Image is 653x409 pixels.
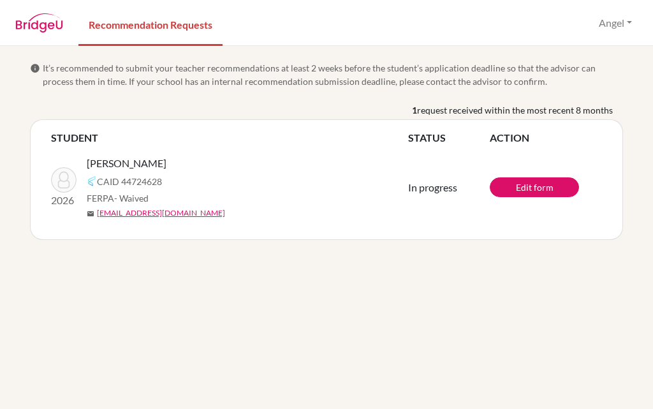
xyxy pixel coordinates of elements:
[15,13,63,33] img: BridgeU logo
[417,103,613,117] span: request received within the most recent 8 months
[97,207,225,219] a: [EMAIL_ADDRESS][DOMAIN_NAME]
[408,181,457,193] span: In progress
[593,11,638,35] button: Angel
[490,177,579,197] a: Edit form
[51,130,408,145] th: STUDENT
[490,130,602,145] th: ACTION
[97,175,162,188] span: CAID 44724628
[51,193,77,208] p: 2026
[78,2,223,46] a: Recommendation Requests
[87,191,149,205] span: FERPA
[87,176,97,186] img: Common App logo
[114,193,149,204] span: - Waived
[87,156,166,171] span: [PERSON_NAME]
[87,210,94,218] span: mail
[51,167,77,193] img: Irias, Valeria
[408,130,490,145] th: STATUS
[43,61,623,88] span: It’s recommended to submit your teacher recommendations at least 2 weeks before the student’s app...
[412,103,417,117] b: 1
[30,63,40,73] span: info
